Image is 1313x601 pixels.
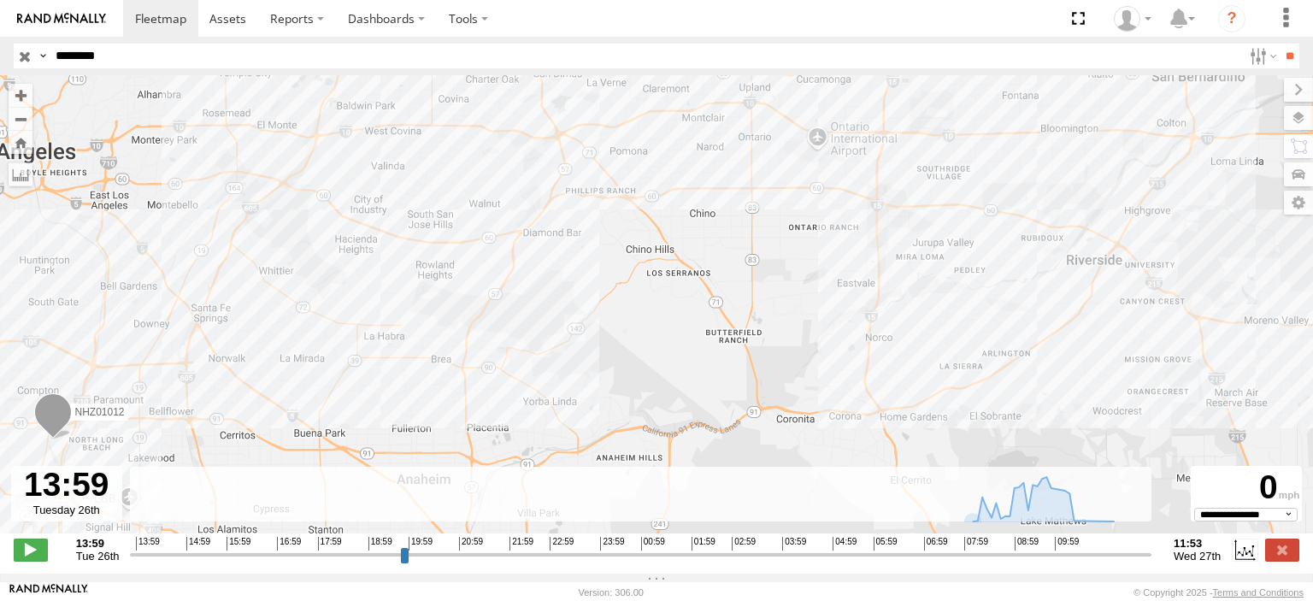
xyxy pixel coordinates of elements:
[1055,537,1079,551] span: 09:59
[36,44,50,68] label: Search Query
[9,107,32,131] button: Zoom out
[9,84,32,107] button: Zoom in
[782,537,806,551] span: 03:59
[833,537,857,551] span: 04:59
[1015,537,1039,551] span: 08:59
[1174,537,1221,550] strong: 11:53
[1193,468,1299,508] div: 0
[600,537,624,551] span: 23:59
[409,537,433,551] span: 19:59
[9,584,88,601] a: Visit our Website
[1218,5,1245,32] i: ?
[75,406,125,418] span: NHZ01012
[579,587,644,598] div: Version: 306.00
[1133,587,1304,598] div: © Copyright 2025 -
[76,550,120,563] span: Tue 26th Aug 2025
[874,537,898,551] span: 05:59
[9,162,32,186] label: Measure
[318,537,342,551] span: 17:59
[227,537,250,551] span: 15:59
[1243,44,1280,68] label: Search Filter Options
[732,537,756,551] span: 02:59
[1108,6,1157,32] div: Zulema McIntosch
[17,13,106,25] img: rand-logo.svg
[964,537,988,551] span: 07:59
[692,537,715,551] span: 01:59
[186,537,210,551] span: 14:59
[550,537,574,551] span: 22:59
[924,537,948,551] span: 06:59
[1213,587,1304,598] a: Terms and Conditions
[509,537,533,551] span: 21:59
[459,537,483,551] span: 20:59
[136,537,160,551] span: 13:59
[9,131,32,154] button: Zoom Home
[277,537,301,551] span: 16:59
[76,537,120,550] strong: 13:59
[641,537,665,551] span: 00:59
[1174,550,1221,563] span: Wed 27th Aug 2025
[368,537,392,551] span: 18:59
[1284,191,1313,215] label: Map Settings
[14,539,48,561] label: Play/Stop
[1265,539,1299,561] label: Close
